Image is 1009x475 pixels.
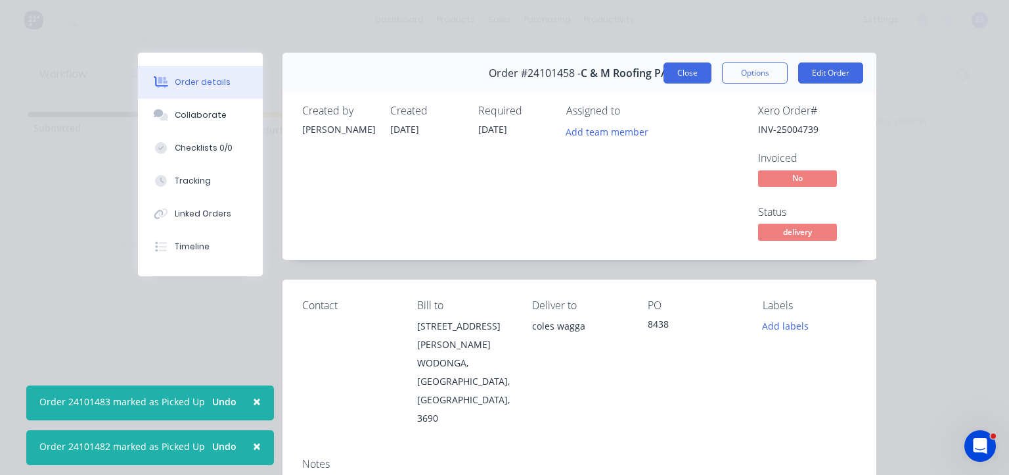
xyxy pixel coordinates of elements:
[489,67,581,80] span: Order #24101458 -
[175,241,210,253] div: Timeline
[648,317,742,336] div: 8438
[417,299,511,312] div: Bill to
[240,430,274,462] button: Close
[648,299,742,312] div: PO
[175,76,231,88] div: Order details
[138,66,263,99] button: Order details
[390,105,462,117] div: Created
[478,105,550,117] div: Required
[566,105,698,117] div: Assigned to
[417,317,511,428] div: [STREET_ADDRESS][PERSON_NAME]WODONGA, [GEOGRAPHIC_DATA], [GEOGRAPHIC_DATA], 3690
[758,206,857,218] div: Status
[798,63,863,84] button: Edit Order
[559,122,656,140] button: Add team member
[138,164,263,197] button: Tracking
[758,105,857,117] div: Xero Order #
[763,299,857,312] div: Labels
[39,439,205,453] div: Order 24101482 marked as Picked Up
[302,458,857,470] div: Notes
[722,63,788,84] button: Options
[758,122,857,136] div: INV-25004739
[240,386,274,417] button: Close
[417,354,511,428] div: WODONGA, [GEOGRAPHIC_DATA], [GEOGRAPHIC_DATA], 3690
[390,123,419,136] span: [DATE]
[205,392,244,412] button: Undo
[302,105,374,117] div: Created by
[253,437,261,455] span: ×
[532,299,626,312] div: Deliver to
[758,152,857,164] div: Invoiced
[253,392,261,411] span: ×
[532,317,626,359] div: coles wagga
[138,197,263,230] button: Linked Orders
[205,437,244,457] button: Undo
[758,224,837,243] button: delivery
[755,317,816,335] button: Add labels
[175,109,227,121] div: Collaborate
[302,299,396,312] div: Contact
[138,230,263,263] button: Timeline
[532,317,626,336] div: coles wagga
[417,317,511,354] div: [STREET_ADDRESS][PERSON_NAME]
[175,175,211,187] div: Tracking
[39,395,205,409] div: Order 24101483 marked as Picked Up
[581,67,671,80] span: C & M Roofing P/L
[566,122,656,140] button: Add team member
[663,63,711,84] button: Close
[758,224,837,240] span: delivery
[964,430,996,462] iframe: Intercom live chat
[138,132,263,164] button: Checklists 0/0
[758,170,837,187] span: No
[302,122,374,136] div: [PERSON_NAME]
[175,208,231,220] div: Linked Orders
[175,142,233,154] div: Checklists 0/0
[478,123,507,136] span: [DATE]
[138,99,263,132] button: Collaborate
